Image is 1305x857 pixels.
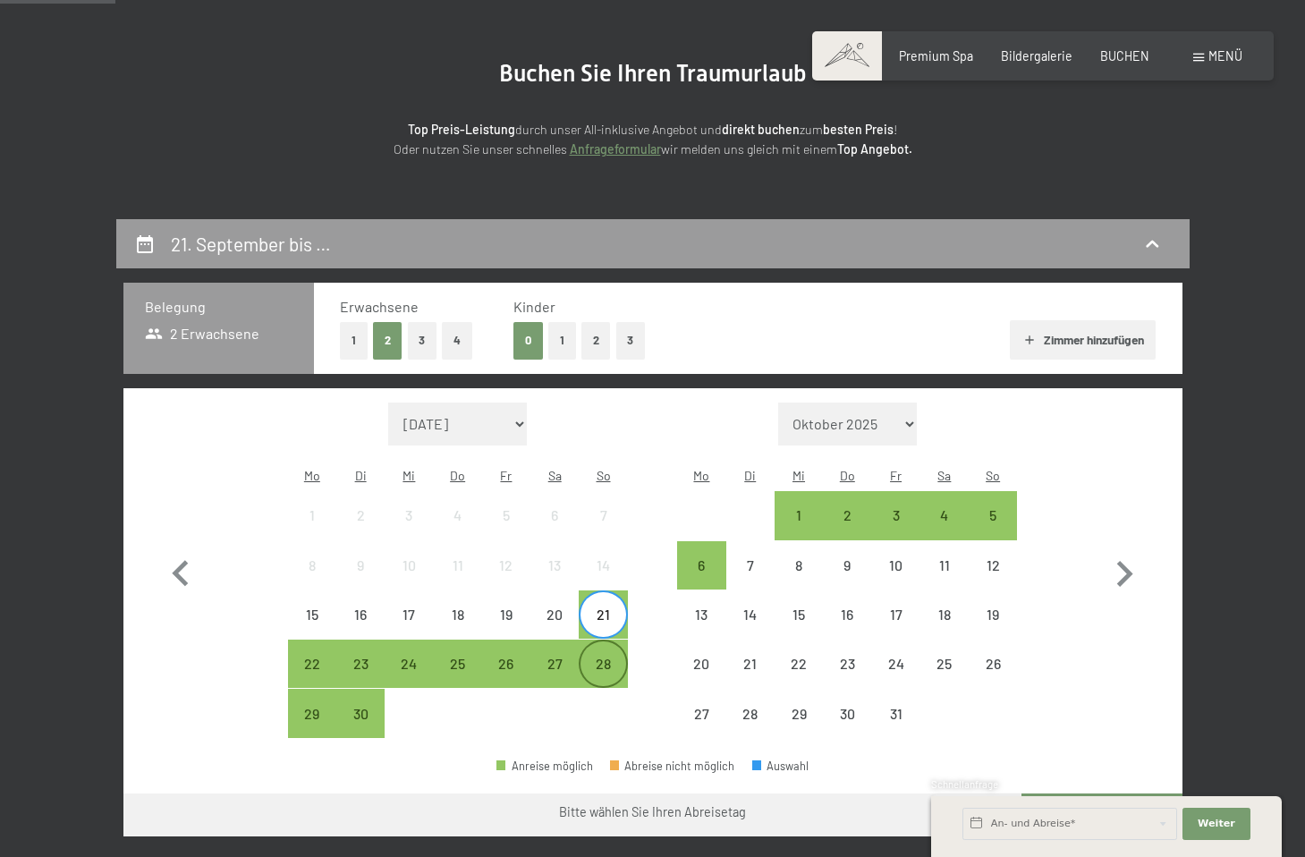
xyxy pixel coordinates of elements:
div: Fri Sep 05 2025 [482,491,530,539]
div: 21 [728,657,773,701]
div: 7 [728,558,773,603]
div: Abreise möglich [530,640,579,688]
div: Wed Sep 03 2025 [385,491,433,539]
div: Abreise nicht möglich [336,491,385,539]
div: Abreise nicht möglich [579,491,627,539]
div: Abreise nicht möglich [969,640,1017,688]
div: Abreise nicht möglich [920,590,969,639]
button: Vorheriger Monat [155,403,207,739]
button: Nächster Monat [1098,403,1150,739]
div: 11 [436,558,480,603]
div: Abreise möglich [482,640,530,688]
div: 19 [484,607,529,652]
div: 26 [484,657,529,701]
div: Fri Sep 12 2025 [482,541,530,590]
div: Sun Sep 14 2025 [579,541,627,590]
button: 2 [373,322,403,359]
div: 28 [580,657,625,701]
div: Abreise möglich [823,491,871,539]
div: 22 [776,657,821,701]
div: 27 [679,707,724,751]
div: 18 [922,607,967,652]
div: Thu Oct 16 2025 [823,590,871,639]
span: Schnellanfrage [931,778,998,790]
span: Buchen Sie Ihren Traumurlaub [499,60,807,87]
div: Sat Sep 20 2025 [530,590,579,639]
button: 0 [513,322,543,359]
abbr: Dienstag [355,468,367,483]
div: 23 [338,657,383,701]
div: Abreise nicht möglich [871,689,919,737]
h3: Belegung [145,297,292,317]
div: Abreise nicht möglich [823,541,871,590]
div: 23 [825,657,869,701]
div: Thu Oct 23 2025 [823,640,871,688]
div: Sun Oct 12 2025 [969,541,1017,590]
div: 17 [873,607,918,652]
span: 2 Erwachsene [145,324,260,344]
div: Abreise nicht möglich [482,491,530,539]
abbr: Freitag [890,468,902,483]
div: Abreise nicht möglich [823,590,871,639]
div: Abreise nicht möglich [288,541,336,590]
div: 5 [484,508,529,553]
div: 7 [580,508,625,553]
div: Fri Oct 24 2025 [871,640,919,688]
div: Tue Oct 21 2025 [726,640,775,688]
div: 25 [436,657,480,701]
div: 6 [532,508,577,553]
button: 1 [340,322,368,359]
div: Wed Oct 29 2025 [775,689,823,737]
div: Abreise nicht möglich [434,491,482,539]
a: Premium Spa [899,48,973,64]
div: Sun Oct 05 2025 [969,491,1017,539]
div: Thu Sep 25 2025 [434,640,482,688]
div: Abreise nicht möglich [385,590,433,639]
button: 2 [581,322,611,359]
div: 31 [873,707,918,751]
div: Abreise nicht möglich [385,491,433,539]
div: 25 [922,657,967,701]
div: Tue Sep 09 2025 [336,541,385,590]
span: Erwachsene [340,298,419,315]
abbr: Montag [304,468,320,483]
div: 5 [970,508,1015,553]
div: 10 [386,558,431,603]
div: Auswahl [752,760,809,772]
div: Abreise nicht möglich [871,590,919,639]
abbr: Samstag [937,468,951,483]
a: BUCHEN [1100,48,1149,64]
div: Abreise nicht möglich [677,689,725,737]
div: Thu Sep 18 2025 [434,590,482,639]
abbr: Montag [693,468,709,483]
div: Thu Oct 30 2025 [823,689,871,737]
div: 13 [679,607,724,652]
div: Abreise möglich [288,689,336,737]
div: Tue Sep 23 2025 [336,640,385,688]
span: Weiter [1198,817,1235,831]
button: 4 [442,322,472,359]
div: Sun Sep 28 2025 [579,640,627,688]
div: Anreise möglich [496,760,593,772]
div: 9 [825,558,869,603]
div: Abreise nicht möglich [288,590,336,639]
div: Abreise möglich [336,689,385,737]
div: Abreise nicht möglich [530,541,579,590]
div: Mon Sep 15 2025 [288,590,336,639]
div: 1 [290,508,335,553]
div: Abreise möglich [677,541,725,590]
button: Zimmer hinzufügen [1010,320,1156,360]
abbr: Samstag [548,468,562,483]
div: Abreise nicht möglich [823,689,871,737]
div: Abreise nicht möglich [434,590,482,639]
div: 20 [679,657,724,701]
div: Tue Oct 07 2025 [726,541,775,590]
div: 14 [728,607,773,652]
div: Abreise nicht möglich [579,541,627,590]
div: 14 [580,558,625,603]
div: Wed Oct 01 2025 [775,491,823,539]
div: 15 [776,607,821,652]
button: 3 [408,322,437,359]
div: Bitte wählen Sie Ihren Abreisetag [559,803,746,821]
div: Abreise nicht möglich [871,640,919,688]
